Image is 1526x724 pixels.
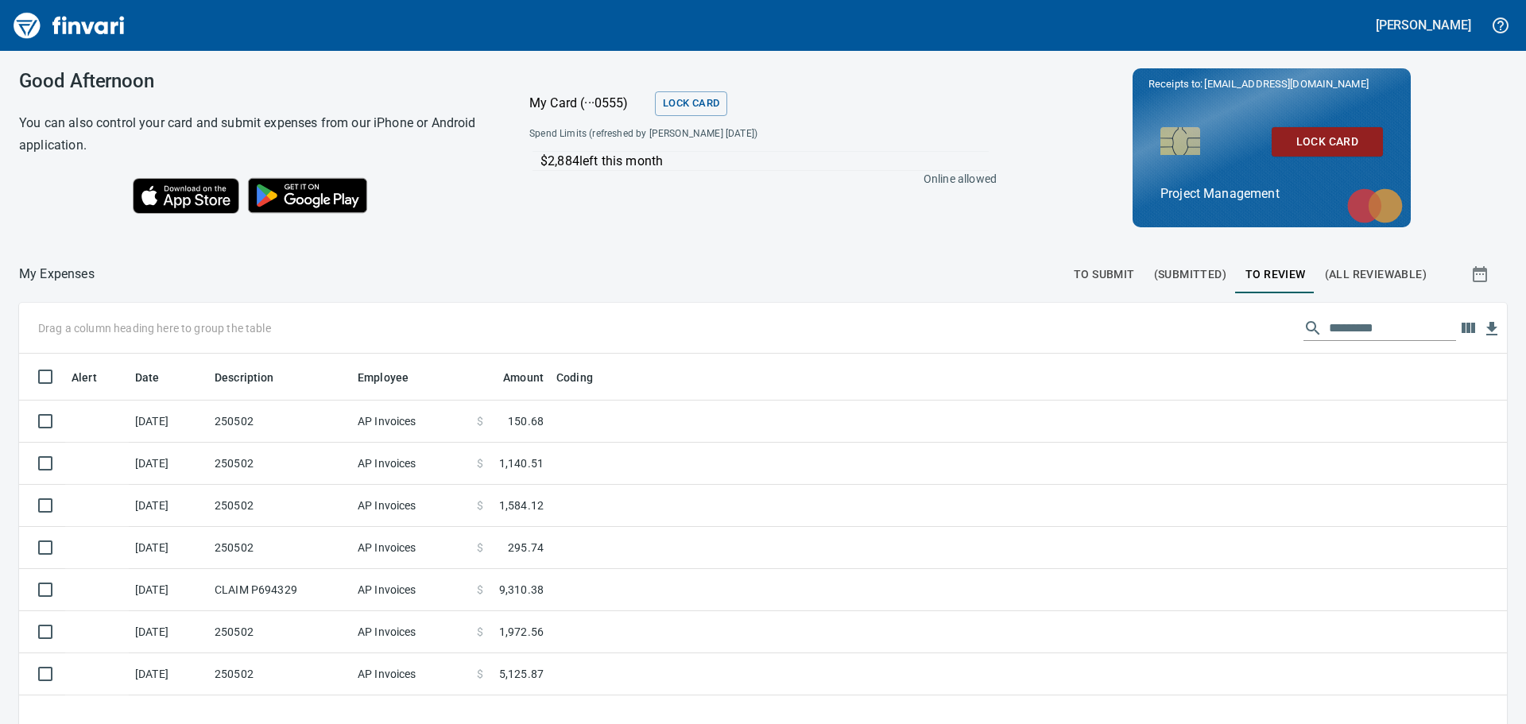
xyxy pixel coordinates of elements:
[351,653,471,695] td: AP Invoices
[215,368,295,387] span: Description
[1376,17,1471,33] h5: [PERSON_NAME]
[351,611,471,653] td: AP Invoices
[477,498,483,513] span: $
[208,527,351,569] td: 250502
[499,498,544,513] span: 1,584.12
[10,6,129,45] img: Finvari
[499,624,544,640] span: 1,972.56
[508,540,544,556] span: 295.74
[19,265,95,284] nav: breadcrumb
[239,169,376,222] img: Get it on Google Play
[477,413,483,429] span: $
[129,401,208,443] td: [DATE]
[19,265,95,284] p: My Expenses
[503,368,544,387] span: Amount
[208,485,351,527] td: 250502
[556,368,593,387] span: Coding
[477,455,483,471] span: $
[1203,76,1369,91] span: [EMAIL_ADDRESS][DOMAIN_NAME]
[482,368,544,387] span: Amount
[19,70,490,92] h3: Good Afternoon
[529,94,649,113] p: My Card (···0555)
[1272,127,1383,157] button: Lock Card
[351,443,471,485] td: AP Invoices
[663,95,719,113] span: Lock Card
[1160,184,1383,203] p: Project Management
[517,171,997,187] p: Online allowed
[351,527,471,569] td: AP Invoices
[529,126,876,142] span: Spend Limits (refreshed by [PERSON_NAME] [DATE])
[208,653,351,695] td: 250502
[208,401,351,443] td: 250502
[129,443,208,485] td: [DATE]
[133,178,239,214] img: Download on the App Store
[477,624,483,640] span: $
[477,540,483,556] span: $
[499,666,544,682] span: 5,125.87
[129,485,208,527] td: [DATE]
[1284,132,1370,152] span: Lock Card
[72,368,97,387] span: Alert
[19,112,490,157] h6: You can also control your card and submit expenses from our iPhone or Android application.
[208,611,351,653] td: 250502
[135,368,160,387] span: Date
[351,485,471,527] td: AP Invoices
[215,368,274,387] span: Description
[129,611,208,653] td: [DATE]
[129,653,208,695] td: [DATE]
[477,582,483,598] span: $
[655,91,727,116] button: Lock Card
[556,368,614,387] span: Coding
[72,368,118,387] span: Alert
[358,368,409,387] span: Employee
[1339,180,1411,231] img: mastercard.svg
[1456,255,1507,293] button: Show transactions within a particular date range
[351,569,471,611] td: AP Invoices
[540,152,989,171] p: $2,884 left this month
[1074,265,1135,285] span: To Submit
[1245,265,1306,285] span: To Review
[499,582,544,598] span: 9,310.38
[358,368,429,387] span: Employee
[38,320,271,336] p: Drag a column heading here to group the table
[351,401,471,443] td: AP Invoices
[135,368,180,387] span: Date
[1480,317,1504,341] button: Download table
[208,443,351,485] td: 250502
[129,569,208,611] td: [DATE]
[508,413,544,429] span: 150.68
[1154,265,1226,285] span: (Submitted)
[129,527,208,569] td: [DATE]
[208,569,351,611] td: CLAIM P694329
[1372,13,1475,37] button: [PERSON_NAME]
[499,455,544,471] span: 1,140.51
[1456,316,1480,340] button: Choose columns to display
[1325,265,1427,285] span: (All Reviewable)
[477,666,483,682] span: $
[1148,76,1395,92] p: Receipts to:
